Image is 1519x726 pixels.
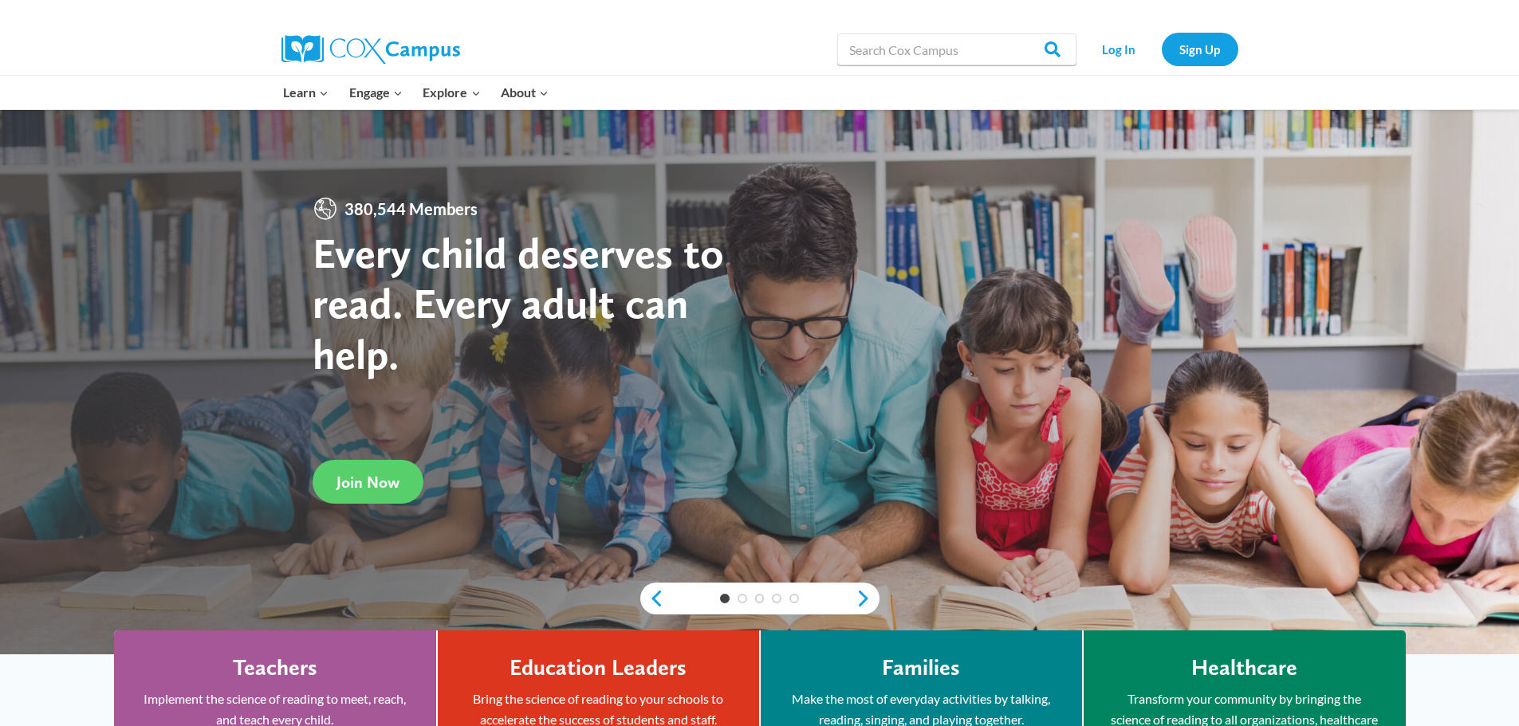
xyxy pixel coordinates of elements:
[789,594,799,603] a: 5
[720,594,730,603] a: 1
[338,196,484,222] span: 380,544 Members
[755,594,765,603] a: 3
[233,654,317,681] h4: Teachers
[1084,33,1238,65] nav: Secondary Navigation
[1084,33,1154,65] a: Log In
[837,33,1076,65] input: Search Cox Campus
[882,654,960,681] h4: Families
[738,594,747,603] a: 2
[313,460,423,504] a: Join Now
[640,583,880,614] div: content slider buttons
[501,82,549,103] span: About
[283,82,329,103] span: Learn
[1162,33,1238,65] a: Sign Up
[510,654,687,681] h4: Education Leaders
[423,82,480,103] span: Explore
[281,35,460,64] img: Cox Campus
[313,227,724,379] strong: Every child deserves to read. Every adult can help.
[336,473,399,492] span: Join Now
[856,589,880,608] a: next
[349,82,403,103] span: Engage
[273,76,559,109] nav: Primary Navigation
[640,589,664,608] a: previous
[772,594,781,603] a: 4
[1191,654,1297,681] h4: Healthcare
